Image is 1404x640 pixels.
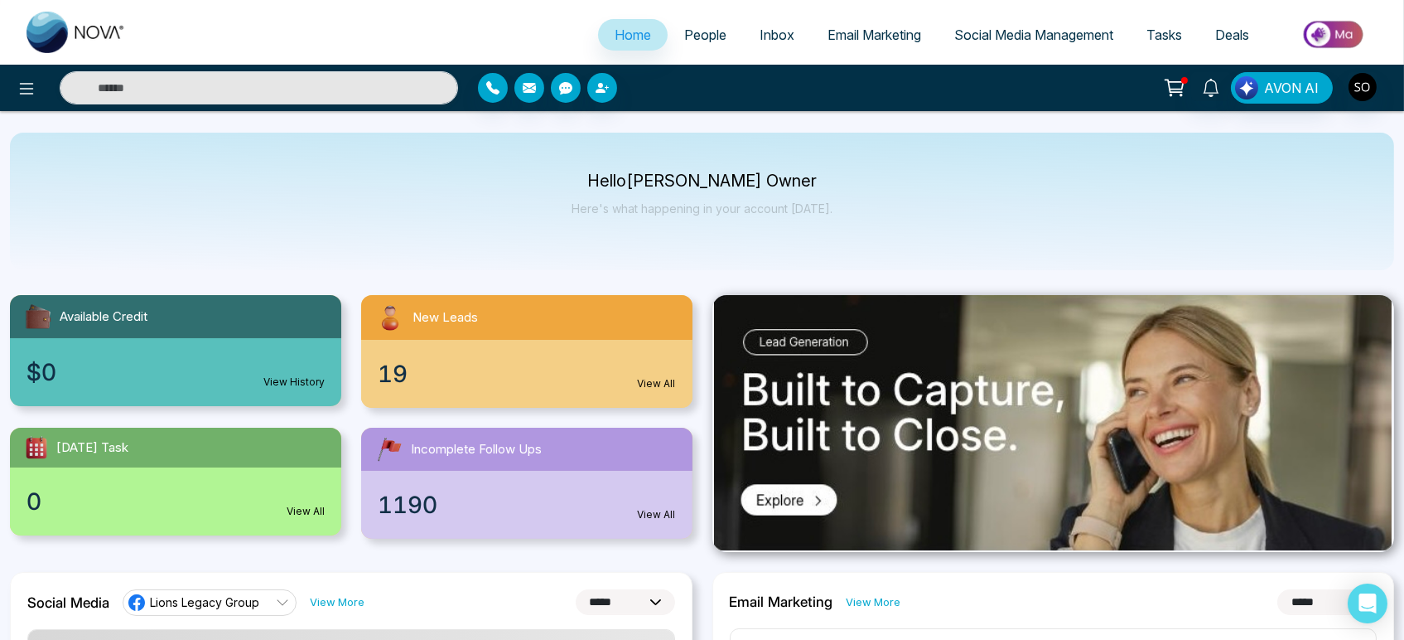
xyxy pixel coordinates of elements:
[714,295,1392,550] img: .
[615,27,651,43] span: Home
[378,487,437,522] span: 1190
[668,19,743,51] a: People
[1349,73,1377,101] img: User Avatar
[638,507,676,522] a: View All
[1215,27,1249,43] span: Deals
[23,302,53,332] img: availableCredit.svg
[638,376,676,391] a: View All
[1235,76,1258,99] img: Lead Flow
[56,439,128,458] span: [DATE] Task
[374,434,404,464] img: followUps.svg
[351,428,702,539] a: Incomplete Follow Ups1190View All
[1199,19,1266,51] a: Deals
[27,12,126,53] img: Nova CRM Logo
[413,308,478,327] span: New Leads
[743,19,811,51] a: Inbox
[1264,78,1319,98] span: AVON AI
[811,19,938,51] a: Email Marketing
[1130,19,1199,51] a: Tasks
[27,594,109,611] h2: Social Media
[27,484,41,519] span: 0
[351,295,702,408] a: New Leads19View All
[378,356,408,391] span: 19
[23,434,50,461] img: todayTask.svg
[150,594,259,610] span: Lions Legacy Group
[954,27,1113,43] span: Social Media Management
[847,594,901,610] a: View More
[27,355,56,390] span: $0
[411,440,542,459] span: Incomplete Follow Ups
[60,308,147,327] span: Available Credit
[684,27,726,43] span: People
[572,174,832,188] p: Hello [PERSON_NAME] Owner
[730,594,833,610] h2: Email Marketing
[572,201,832,216] p: Here's what happening in your account [DATE].
[827,27,921,43] span: Email Marketing
[263,375,325,390] a: View History
[598,19,668,51] a: Home
[374,302,406,333] img: newLeads.svg
[1146,27,1182,43] span: Tasks
[938,19,1130,51] a: Social Media Management
[310,594,364,610] a: View More
[760,27,794,43] span: Inbox
[1274,16,1394,53] img: Market-place.gif
[1231,72,1333,104] button: AVON AI
[287,504,325,519] a: View All
[1348,584,1387,623] div: Open Intercom Messenger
